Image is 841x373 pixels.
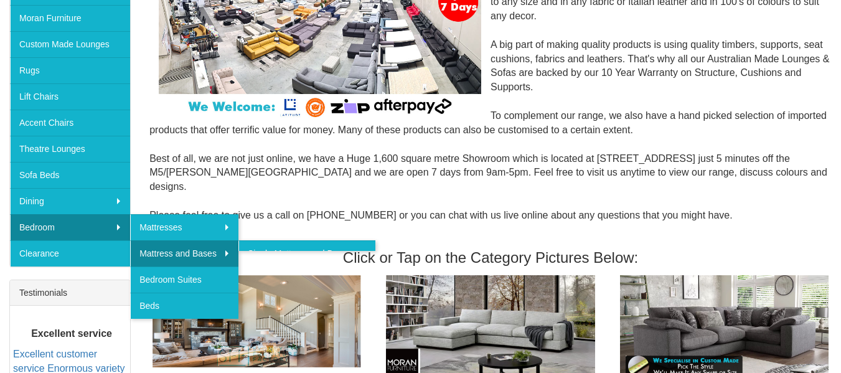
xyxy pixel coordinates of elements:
[130,293,238,319] a: Beds
[10,110,130,136] a: Accent Chairs
[238,240,375,267] a: Single Mattress and Base
[10,5,130,31] a: Moran Furniture
[10,188,130,214] a: Dining
[130,214,238,240] a: Mattresses
[130,240,238,267] a: Mattress and Bases
[130,267,238,293] a: Bedroom Suites
[10,83,130,110] a: Lift Chairs
[10,31,130,57] a: Custom Made Lounges
[10,280,130,306] div: Testimonials
[10,214,130,240] a: Bedroom
[10,240,130,267] a: Clearance
[10,162,130,188] a: Sofa Beds
[10,136,130,162] a: Theatre Lounges
[153,275,361,367] img: Living Room
[149,250,832,266] h3: Click or Tap on the Category Pictures Below:
[31,328,112,339] b: Excellent service
[10,57,130,83] a: Rugs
